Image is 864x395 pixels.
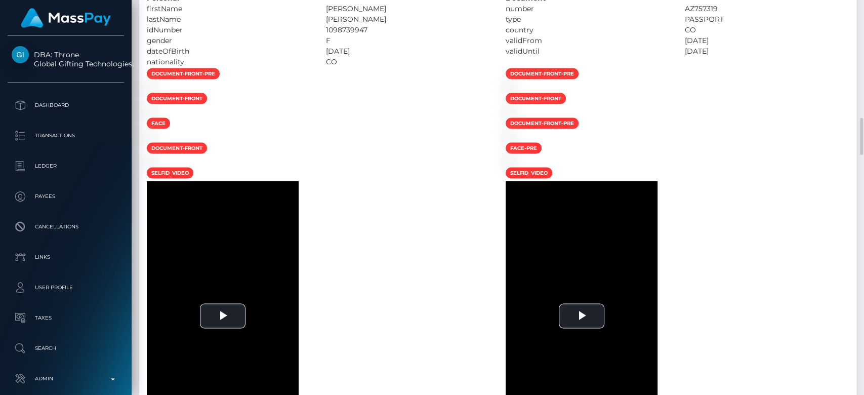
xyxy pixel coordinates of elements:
[559,303,604,328] button: Play Video
[139,4,318,14] div: firstName
[8,214,124,240] a: Cancellations
[12,189,120,204] p: Payees
[8,366,124,391] a: Admin
[12,280,120,295] p: User Profile
[147,142,207,153] span: document-front
[498,4,677,14] div: number
[8,305,124,331] a: Taxes
[677,35,856,46] div: [DATE]
[498,25,677,35] div: country
[139,57,318,67] div: nationality
[318,14,498,25] div: [PERSON_NAME]
[147,83,155,91] img: 9dba1931-85fe-489a-8c77-16fdcb29afa6
[147,93,207,104] span: document-front
[498,35,677,46] div: validFrom
[12,46,29,63] img: Global Gifting Technologies Inc
[506,157,514,166] img: 7126ac15-1960-4493-996e-2d4b7bf26759
[506,142,542,153] span: face-pre
[8,50,124,68] span: DBA: Throne Global Gifting Technologies Inc
[12,219,120,234] p: Cancellations
[147,133,155,141] img: 99ff38e4-4492-4776-a681-234ece6f2ccf
[677,46,856,57] div: [DATE]
[139,25,318,35] div: idNumber
[12,98,120,113] p: Dashboard
[318,57,498,67] div: CO
[677,25,856,35] div: CO
[498,14,677,25] div: type
[139,35,318,46] div: gender
[8,336,124,361] a: Search
[506,117,579,129] span: document-front-pre
[506,108,514,116] img: a98fc2fa-b8d0-4582-9abb-f34d015849b1
[200,303,245,328] button: Play Video
[147,108,155,116] img: 0c78b4cb-88dc-4f21-8a4e-59981e392341
[506,167,552,178] span: selfid_video
[677,14,856,25] div: PASSPORT
[147,167,193,178] span: selfid_video
[8,153,124,179] a: Ledger
[139,46,318,57] div: dateOfBirth
[12,371,120,386] p: Admin
[8,245,124,270] a: Links
[506,133,514,141] img: 5953dc3d-c437-4307-9b6e-c390f37ae9df
[8,93,124,118] a: Dashboard
[318,25,498,35] div: 1098739947
[12,341,120,356] p: Search
[21,8,111,28] img: MassPay Logo
[12,159,120,174] p: Ledger
[8,123,124,148] a: Transactions
[12,128,120,143] p: Transactions
[147,157,155,166] img: a82afeca-a5b8-418b-b461-0c195d75ec05
[12,250,120,265] p: Links
[8,184,124,209] a: Payees
[318,4,498,14] div: [PERSON_NAME]
[12,310,120,326] p: Taxes
[506,68,579,79] span: document-front-pre
[318,46,498,57] div: [DATE]
[139,14,318,25] div: lastName
[677,4,856,14] div: AZ757319
[506,93,566,104] span: document-front
[147,68,220,79] span: document-front-pre
[318,35,498,46] div: F
[498,46,677,57] div: validUntil
[147,117,170,129] span: face
[506,83,514,91] img: 06b25412-ab1e-4bb8-9de7-25335cef0a59
[8,275,124,300] a: User Profile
